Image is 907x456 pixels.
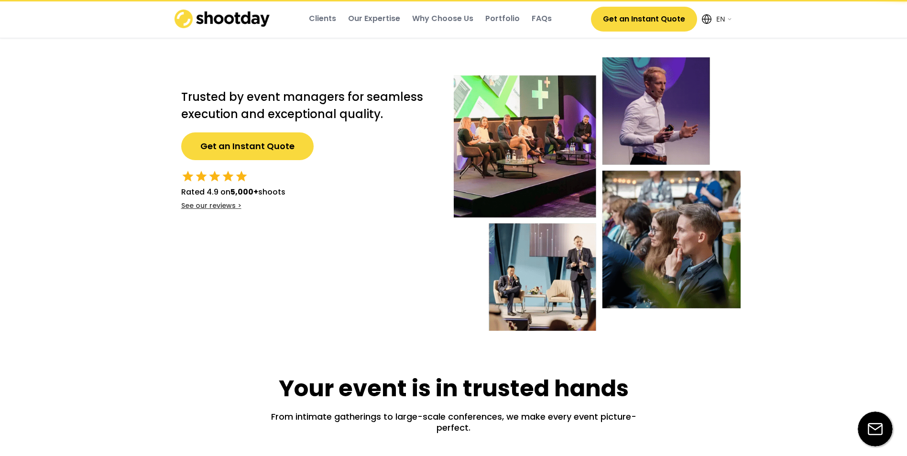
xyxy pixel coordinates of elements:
[221,170,235,183] button: star
[348,13,400,24] div: Our Expertise
[235,170,248,183] button: star
[412,13,473,24] div: Why Choose Us
[454,57,741,331] img: Event-hero-intl%402x.webp
[279,374,629,403] h1: Your event is in trusted hands
[181,201,241,211] div: See our reviews >
[208,170,221,183] button: star
[591,7,697,32] button: Get an Instant Quote
[181,170,195,183] button: star
[181,132,314,160] button: Get an Instant Quote
[485,13,520,24] div: Portfolio
[181,88,435,123] h2: Trusted by event managers for seamless execution and exceptional quality.
[858,412,893,446] img: email-icon%20%281%29.svg
[262,411,645,453] h2: From intimate gatherings to large-scale conferences, we make every event picture-perfect.
[230,186,258,197] strong: 5,000+
[702,14,711,24] img: Icon%20feather-globe%20%281%29.svg
[175,10,270,28] img: shootday_logo.png
[532,13,552,24] div: FAQs
[181,186,285,198] div: Rated 4.9 on shoots
[195,170,208,183] button: star
[309,13,336,24] div: Clients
